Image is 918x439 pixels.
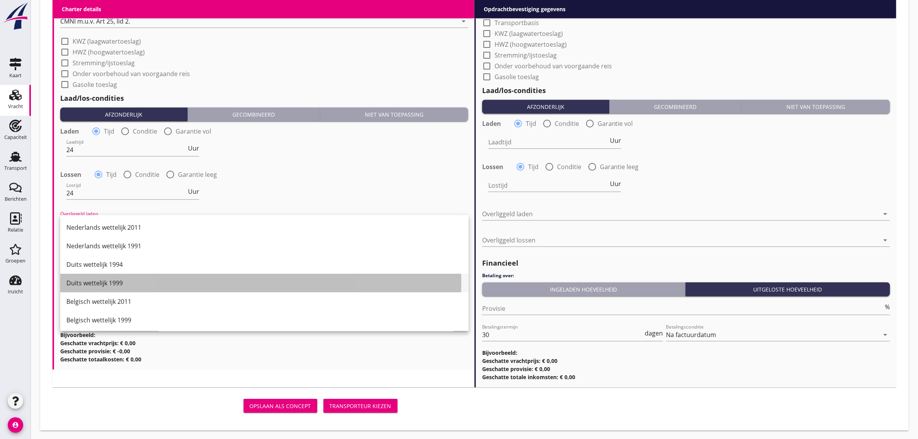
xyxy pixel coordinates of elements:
[495,62,612,70] label: Onder voorbehoud van voorgaande reis
[60,127,79,135] strong: Laden
[482,365,890,373] h3: Geschatte provisie: € 0,00
[73,37,141,45] label: KWZ (laagwatertoeslag)
[60,331,468,339] h3: Bijvoorbeeld:
[73,81,117,88] label: Gasolie toeslag
[5,197,27,202] div: Berichten
[8,289,23,294] div: Inzicht
[495,30,563,37] label: KWZ (laagwatertoeslag)
[60,355,468,363] h3: Geschatte totaalkosten: € 0,00
[482,163,503,171] strong: Lossen
[66,260,462,269] div: Duits wettelijk 1994
[495,41,567,48] label: HWZ (hoogwatertoeslag)
[106,171,117,178] label: Tijd
[598,120,633,127] label: Garantie vol
[482,120,501,127] strong: Laden
[244,399,317,413] button: Opslaan als concept
[66,241,462,251] div: Nederlands wettelijk 1991
[60,93,468,103] h2: Laad/los-condities
[482,272,890,279] h4: Betaling over:
[495,8,567,16] label: Verzekering schip vereist
[8,417,23,433] i: account_circle
[610,137,621,144] span: Uur
[482,349,890,357] h3: Bijvoorbeeld:
[188,145,199,151] span: Uur
[610,100,742,114] button: Gecombineerd
[485,103,606,111] div: Afzonderlijk
[66,315,462,325] div: Belgisch wettelijk 1999
[60,339,468,347] h3: Geschatte vrachtprijs: € 0,00
[742,100,890,114] button: Niet van toepassing
[135,171,159,178] label: Conditie
[488,136,608,148] input: Laadtijd
[482,357,890,365] h3: Geschatte vrachtprijs: € 0,00
[320,107,468,121] button: Niet van toepassing
[488,179,608,192] input: Lostijd
[188,107,320,121] button: Gecombineerd
[881,209,890,219] i: arrow_drop_down
[8,104,23,109] div: Vracht
[686,282,890,296] button: Uitgeloste hoeveelheid
[250,402,311,410] div: Opslaan als concept
[495,51,557,59] label: Stremming/ijstoeslag
[73,59,135,67] label: Stremming/ijstoeslag
[176,127,211,135] label: Garantie vol
[495,73,539,81] label: Gasolie toeslag
[323,110,465,119] div: Niet van toepassing
[66,187,186,199] input: Lostijd
[745,103,887,111] div: Niet van toepassing
[66,223,462,232] div: Nederlands wettelijk 2011
[526,120,536,127] label: Tijd
[644,330,663,336] div: dagen
[482,282,686,296] button: Ingeladen hoeveelheid
[884,304,890,310] div: %
[66,297,462,306] div: Belgisch wettelijk 2011
[104,127,114,135] label: Tijd
[600,163,639,171] label: Garantie leeg
[73,48,145,56] label: HWZ (hoogwatertoeslag)
[689,285,887,293] div: Uitgeloste hoeveelheid
[73,70,190,78] label: Onder voorbehoud van voorgaande reis
[482,302,884,315] input: Provisie
[482,373,890,381] h3: Geschatte totale inkomsten: € 0,00
[613,103,738,111] div: Gecombineerd
[555,120,579,127] label: Conditie
[330,402,391,410] div: Transporteur kiezen
[133,127,157,135] label: Conditie
[191,110,317,119] div: Gecombineerd
[188,188,199,195] span: Uur
[60,107,188,121] button: Afzonderlijk
[495,19,539,27] label: Transportbasis
[528,163,539,171] label: Tijd
[5,258,25,263] div: Groepen
[8,227,23,232] div: Relatie
[60,171,81,178] strong: Lossen
[557,163,581,171] label: Conditie
[482,85,890,96] h2: Laad/los-condities
[178,171,217,178] label: Garantie leeg
[66,278,462,288] div: Duits wettelijk 1999
[73,0,117,8] label: Transportbasis
[4,166,27,171] div: Transport
[610,181,621,187] span: Uur
[63,110,184,119] div: Afzonderlijk
[666,331,716,338] div: Na factuurdatum
[482,329,644,341] input: Betalingstermijn
[324,399,398,413] button: Transporteur kiezen
[66,144,186,156] input: Laadtijd
[482,258,890,268] h2: Financieel
[2,2,29,31] img: logo-small.a267ee39.svg
[881,330,890,339] i: arrow_drop_down
[459,17,468,26] i: arrow_drop_down
[9,73,22,78] div: Kaart
[881,236,890,245] i: arrow_drop_down
[482,100,610,114] button: Afzonderlijk
[485,285,682,293] div: Ingeladen hoeveelheid
[60,347,468,355] h3: Geschatte provisie: € -0,00
[60,18,130,25] div: CMNI m.u.v. Art 25, lid 2.
[4,135,27,140] div: Capaciteit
